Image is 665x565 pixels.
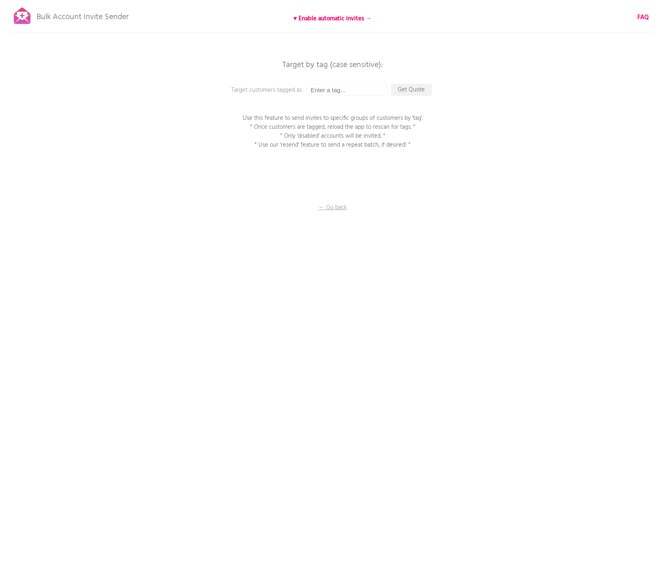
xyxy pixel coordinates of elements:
p: Target customers tagged as [231,86,394,95]
p: Use this feature to send invites to specific groups of customers by 'tag'. * Once customers are t... [231,114,434,149]
p: Get Quote [391,84,432,96]
p: Bulk Account Invite Sender [37,5,129,25]
b: ♥ Enable automatic invites → [293,14,372,24]
input: Enter a tag... [306,84,387,96]
p: Target by tag (case sensitive): [211,61,454,69]
p: ← Go back [292,203,373,212]
a: FAQ [637,13,649,22]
